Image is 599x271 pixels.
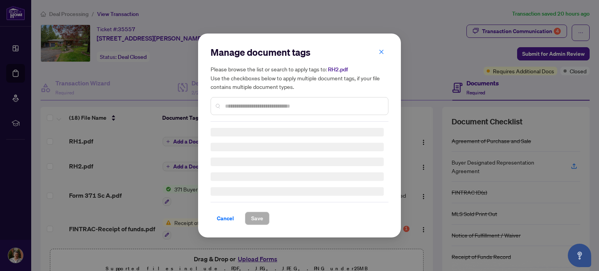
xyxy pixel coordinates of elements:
[568,244,591,267] button: Open asap
[217,212,234,225] span: Cancel
[211,212,240,225] button: Cancel
[328,66,348,73] span: RH2.pdf
[379,49,384,55] span: close
[211,46,388,58] h2: Manage document tags
[211,65,388,91] h5: Please browse the list or search to apply tags to: Use the checkboxes below to apply multiple doc...
[245,212,269,225] button: Save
